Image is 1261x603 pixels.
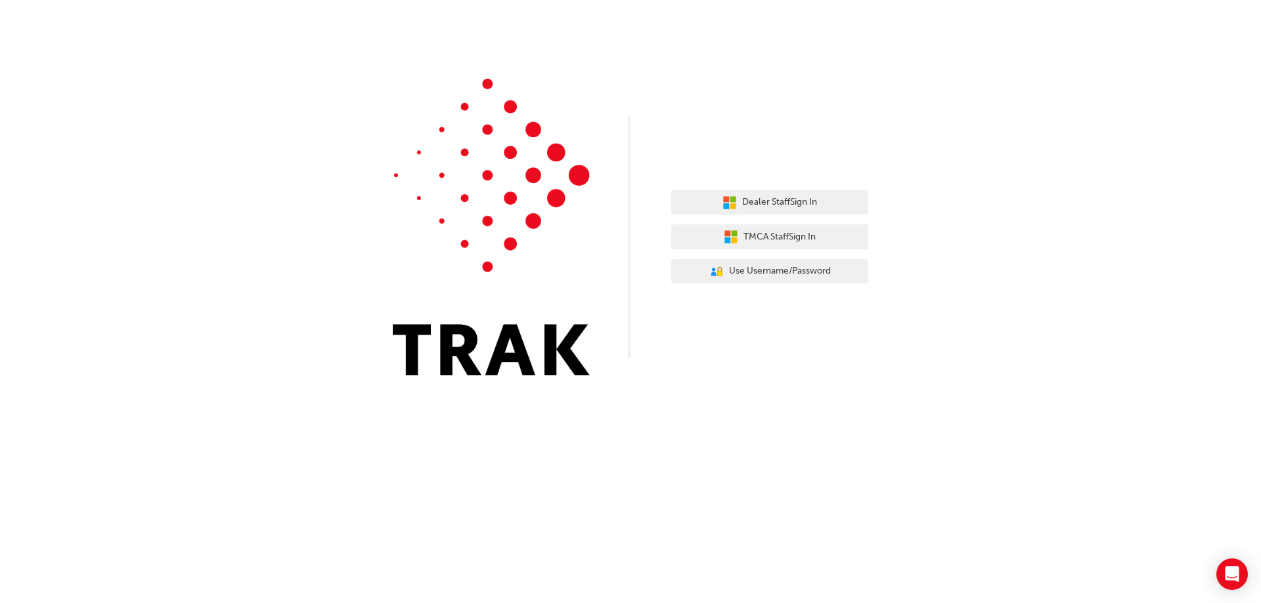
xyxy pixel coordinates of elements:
span: Use Username/Password [729,264,831,279]
button: TMCA StaffSign In [671,224,868,249]
button: Use Username/Password [671,259,868,284]
span: Dealer Staff Sign In [742,195,817,210]
img: Trak [393,79,590,375]
div: Open Intercom Messenger [1216,558,1248,590]
button: Dealer StaffSign In [671,190,868,215]
span: TMCA Staff Sign In [743,230,816,245]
